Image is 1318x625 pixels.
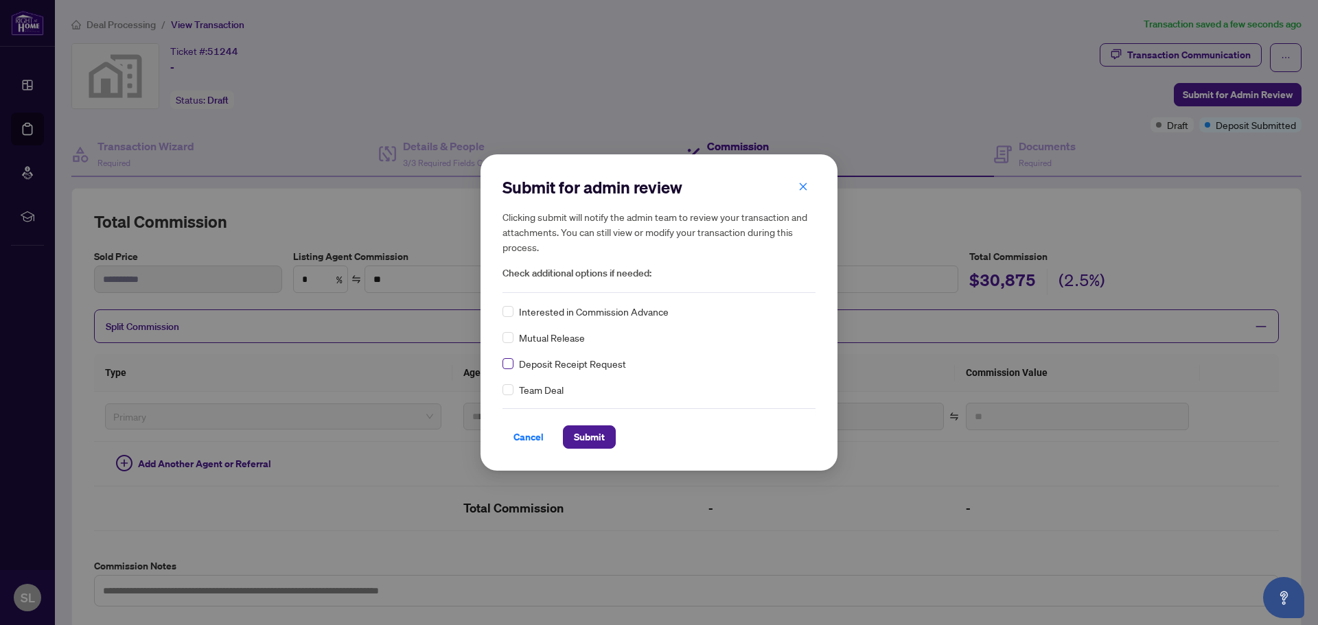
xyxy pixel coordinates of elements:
span: Mutual Release [519,330,585,345]
button: Open asap [1263,577,1304,618]
button: Cancel [502,425,555,449]
span: Team Deal [519,382,564,397]
span: Submit [574,426,605,448]
span: Interested in Commission Advance [519,304,669,319]
span: Cancel [513,426,544,448]
h5: Clicking submit will notify the admin team to review your transaction and attachments. You can st... [502,209,816,255]
h2: Submit for admin review [502,176,816,198]
span: Deposit Receipt Request [519,356,626,371]
span: close [798,182,808,191]
button: Submit [563,425,616,449]
span: Check additional options if needed: [502,266,816,281]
